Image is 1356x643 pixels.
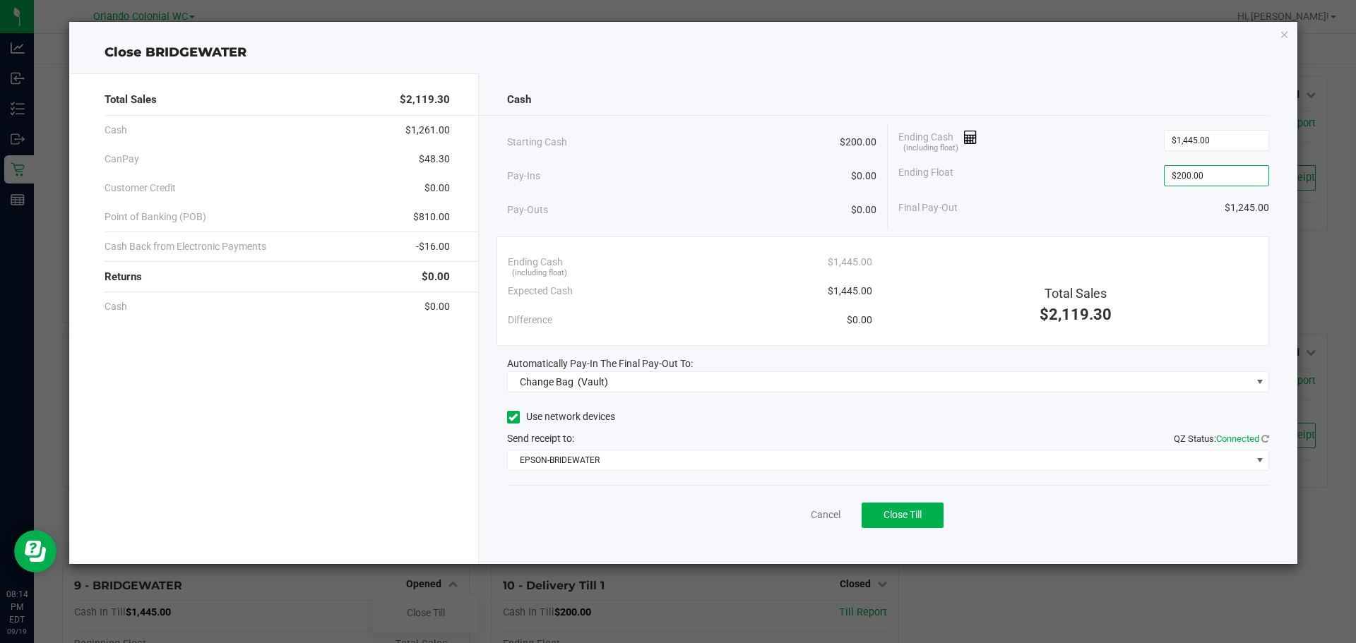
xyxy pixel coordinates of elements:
[508,255,563,270] span: Ending Cash
[512,268,567,280] span: (including float)
[840,135,876,150] span: $200.00
[1040,306,1112,323] span: $2,119.30
[69,43,1298,62] div: Close BRIDGEWATER
[507,169,540,184] span: Pay-Ins
[424,299,450,314] span: $0.00
[105,239,266,254] span: Cash Back from Electronic Payments
[898,200,958,215] span: Final Pay-Out
[400,92,450,108] span: $2,119.30
[105,152,139,167] span: CanPay
[851,203,876,217] span: $0.00
[578,376,608,387] span: (Vault)
[862,503,944,528] button: Close Till
[884,509,922,520] span: Close Till
[507,409,615,424] label: Use network devices
[105,299,127,314] span: Cash
[413,210,450,224] span: $810.00
[811,507,840,522] a: Cancel
[105,262,450,292] div: Returns
[507,135,567,150] span: Starting Cash
[1225,200,1269,215] span: $1,245.00
[105,210,206,224] span: Point of Banking (POB)
[1216,433,1259,444] span: Connected
[14,530,56,572] iframe: Resource center
[416,239,450,254] span: -$16.00
[903,143,958,155] span: (including float)
[419,152,450,167] span: $48.30
[508,313,552,327] span: Difference
[828,284,872,299] span: $1,445.00
[847,313,872,327] span: $0.00
[507,358,693,369] span: Automatically Pay-In The Final Pay-Out To:
[851,169,876,184] span: $0.00
[508,450,1251,470] span: EPSON-BRIDEWATER
[1045,286,1107,301] span: Total Sales
[422,269,450,285] span: $0.00
[508,284,573,299] span: Expected Cash
[105,92,157,108] span: Total Sales
[507,433,574,444] span: Send receipt to:
[828,255,872,270] span: $1,445.00
[424,181,450,196] span: $0.00
[898,130,977,151] span: Ending Cash
[405,123,450,138] span: $1,261.00
[520,376,573,387] span: Change Bag
[1174,433,1269,444] span: QZ Status:
[507,92,531,108] span: Cash
[507,203,548,217] span: Pay-Outs
[105,181,176,196] span: Customer Credit
[898,165,953,186] span: Ending Float
[105,123,127,138] span: Cash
